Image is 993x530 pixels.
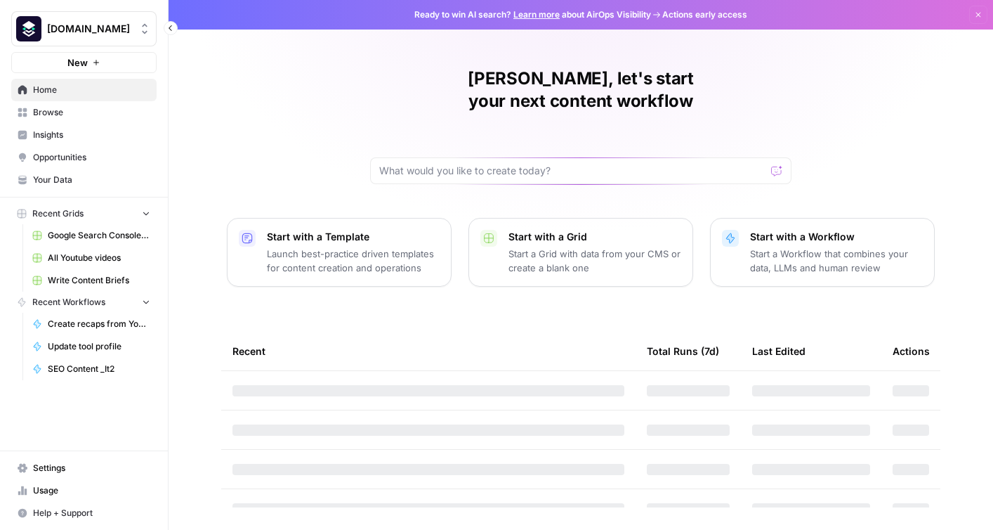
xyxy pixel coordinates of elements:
span: Write Content Briefs [48,274,150,287]
a: Insights [11,124,157,146]
a: Update tool profile [26,335,157,358]
a: Opportunities [11,146,157,169]
span: Create recaps from Youtube videos WIP [PERSON_NAME] [48,318,150,330]
span: Browse [33,106,150,119]
a: Google Search Console - [DOMAIN_NAME] [26,224,157,247]
h1: [PERSON_NAME], let's start your next content workflow [370,67,791,112]
span: Help + Support [33,507,150,519]
span: Your Data [33,174,150,186]
button: Help + Support [11,502,157,524]
div: Total Runs (7d) [647,332,719,370]
span: Usage [33,484,150,497]
p: Start a Grid with data from your CMS or create a blank one [508,247,681,275]
div: Recent [232,332,624,370]
span: Google Search Console - [DOMAIN_NAME] [48,229,150,242]
a: Usage [11,479,157,502]
span: Home [33,84,150,96]
a: Your Data [11,169,157,191]
button: Start with a WorkflowStart a Workflow that combines your data, LLMs and human review [710,218,935,287]
button: Start with a GridStart a Grid with data from your CMS or create a blank one [468,218,693,287]
button: Workspace: Platformengineering.org [11,11,157,46]
button: Recent Workflows [11,292,157,313]
span: [DOMAIN_NAME] [47,22,132,36]
span: New [67,56,88,70]
a: All Youtube videos [26,247,157,269]
img: Platformengineering.org Logo [16,16,41,41]
div: Actions [893,332,930,370]
button: Recent Grids [11,203,157,224]
span: Recent Grids [32,207,84,220]
button: New [11,52,157,73]
a: Browse [11,101,157,124]
span: Insights [33,129,150,141]
p: Start with a Grid [508,230,681,244]
div: Last Edited [752,332,805,370]
span: All Youtube videos [48,252,150,264]
button: Start with a TemplateLaunch best-practice driven templates for content creation and operations [227,218,452,287]
input: What would you like to create today? [379,164,765,178]
span: Settings [33,462,150,474]
a: Learn more [513,9,560,20]
p: Launch best-practice driven templates for content creation and operations [267,247,440,275]
a: SEO Content _It2 [26,358,157,380]
span: Update tool profile [48,340,150,353]
a: Settings [11,457,157,479]
span: Recent Workflows [32,296,105,309]
a: Create recaps from Youtube videos WIP [PERSON_NAME] [26,313,157,335]
p: Start with a Template [267,230,440,244]
span: Opportunities [33,151,150,164]
span: Actions early access [662,8,747,21]
span: Ready to win AI search? about AirOps Visibility [414,8,651,21]
span: SEO Content _It2 [48,363,150,375]
a: Home [11,79,157,101]
p: Start with a Workflow [750,230,923,244]
a: Write Content Briefs [26,269,157,292]
p: Start a Workflow that combines your data, LLMs and human review [750,247,923,275]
